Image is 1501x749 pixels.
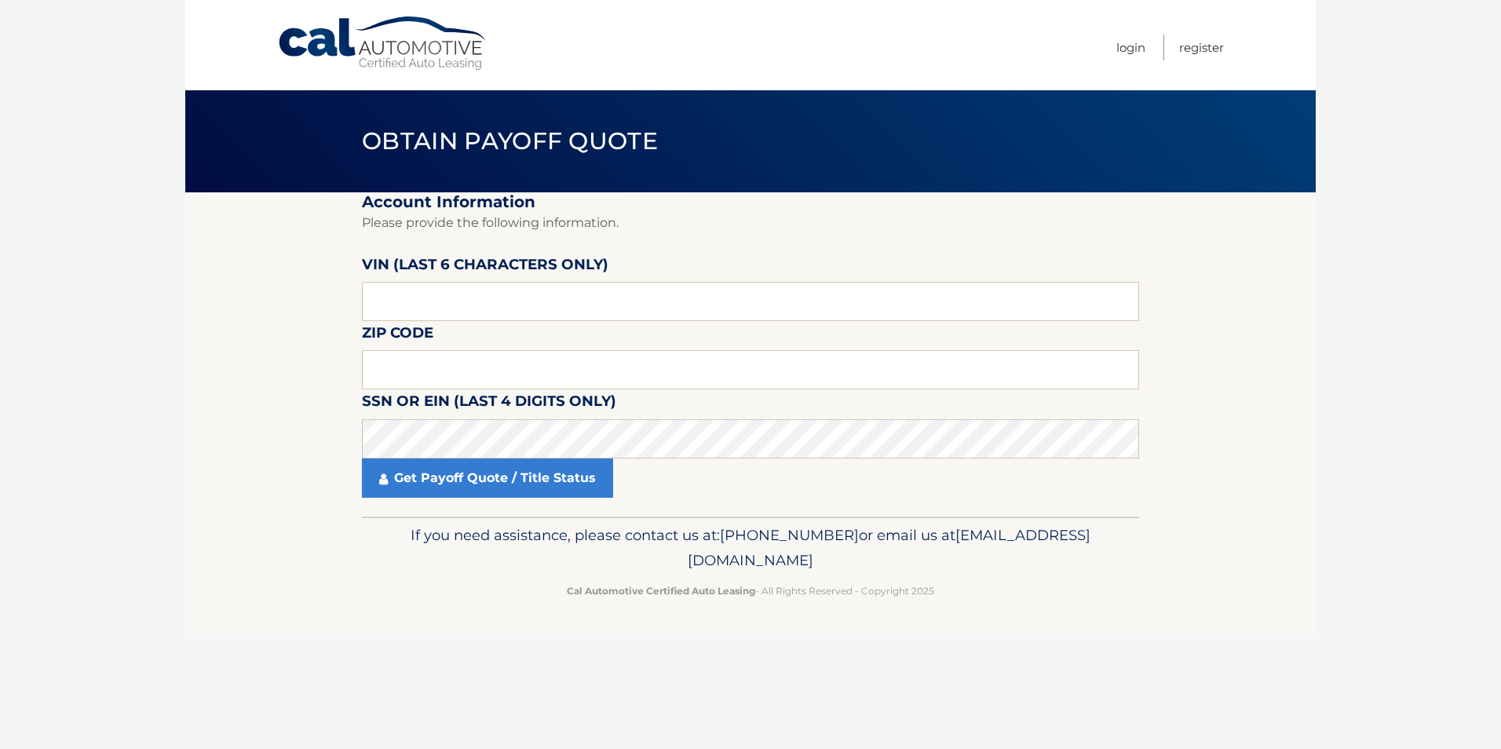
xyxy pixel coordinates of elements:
a: Get Payoff Quote / Title Status [362,459,613,498]
label: VIN (last 6 characters only) [362,253,608,282]
span: Obtain Payoff Quote [362,126,658,155]
strong: Cal Automotive Certified Auto Leasing [567,585,755,597]
p: Please provide the following information. [362,212,1139,234]
label: SSN or EIN (last 4 digits only) [362,389,616,418]
a: Register [1179,35,1224,60]
label: Zip Code [362,321,433,350]
p: If you need assistance, please contact us at: or email us at [372,523,1129,573]
span: [PHONE_NUMBER] [720,526,859,544]
h2: Account Information [362,192,1139,212]
a: Login [1116,35,1145,60]
a: Cal Automotive [277,16,489,71]
p: - All Rights Reserved - Copyright 2025 [372,583,1129,599]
